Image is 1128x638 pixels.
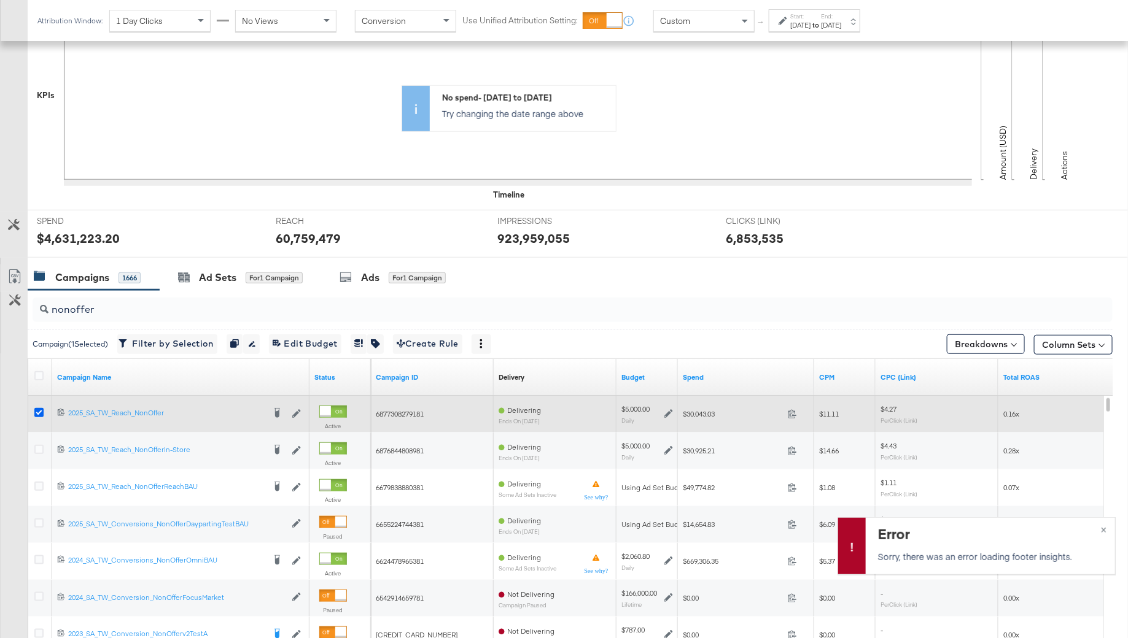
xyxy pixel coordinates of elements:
sub: ends on [DATE] [499,528,541,535]
label: Active [319,422,347,430]
div: $4,631,223.20 [37,229,120,247]
span: 0.28x [1003,446,1019,455]
span: Custom [660,15,690,26]
span: Delivering [507,442,541,452]
sub: ends on [DATE] [499,455,541,461]
span: Delivering [507,553,541,562]
span: $11.11 [819,409,839,418]
div: Ad Sets [199,271,236,285]
span: 1 Day Clicks [116,15,163,26]
span: Edit Budget [273,336,338,352]
label: Paused [319,606,347,614]
div: Campaign ( 1 Selected) [33,339,108,350]
button: Column Sets [1034,335,1113,355]
span: Delivering [507,479,541,488]
label: Use Unified Attribution Setting: [462,15,578,26]
div: $166,000.00 [621,588,657,598]
span: $5.37 [819,556,835,566]
span: Filter by Selection [121,336,214,352]
label: Active [319,569,347,577]
div: [DATE] [821,20,841,30]
div: 1666 [119,272,141,283]
div: 2025_SA_TW_Reach_NonOfferIn-Store [68,445,264,455]
span: $4.27 [881,404,897,413]
span: 6655224744381 [376,520,424,529]
a: 2024_SA_TW_Conversion_NonOfferFocusMarket [68,593,286,603]
div: 60,759,479 [276,229,341,247]
strong: to [811,20,821,29]
span: $0.00 [819,593,835,602]
span: $0.00 [683,593,783,602]
div: $787.00 [621,625,645,635]
span: $14.66 [819,446,839,455]
a: Your campaign ID. [376,372,489,382]
a: The average cost for each link click you've received from your ad. [881,372,994,382]
label: Active [319,496,347,504]
sub: Some Ad Sets Inactive [499,491,556,498]
span: 6679838880381 [376,483,424,492]
a: 2025_SA_TW_Conversions_NonOfferDaypartingTestBAU [68,519,286,529]
sub: Per Click (Link) [881,490,917,498]
label: Paused [319,532,347,540]
span: $4.43 [881,441,897,450]
sub: Daily [621,564,634,571]
sub: Campaign Paused [499,602,554,609]
span: $1.08 [819,483,835,492]
div: 2025_SA_TW_Conversions_NonOfferDaypartingTestBAU [68,519,286,529]
span: $14,654.83 [683,520,783,529]
span: $49,774.82 [683,483,783,492]
div: Attribution Window: [37,17,103,25]
span: - [881,625,883,634]
span: Delivering [507,516,541,525]
span: Not Delivering [507,626,554,636]
sub: Some Ad Sets Inactive [499,565,556,572]
span: 6542914659781 [376,593,424,602]
input: Search Campaigns by Name, ID or Objective [49,293,1014,317]
button: Filter by Selection [117,334,217,354]
button: Create Rule [393,334,462,354]
a: 2025_SA_TW_Reach_NonOfferReachBAU [68,482,264,494]
a: The maximum amount you're willing to spend on your ads, on average each day or over the lifetime ... [621,372,673,382]
span: 6876844808981 [376,446,424,455]
div: for 1 Campaign [246,272,303,283]
p: Try changing the date range above [442,107,610,120]
span: CLICKS (LINK) [726,215,819,227]
span: $1.11 [881,478,897,487]
span: ↑ [756,21,768,25]
sub: Daily [621,453,634,461]
span: 0.00x [1003,593,1019,602]
button: Edit Budget [269,334,341,354]
div: Error [878,524,1100,544]
div: 923,959,055 [497,229,570,247]
a: Shows the current state of your Ad Campaign. [314,372,366,382]
span: $669,306.35 [683,556,783,566]
div: Ads [361,271,379,285]
a: 2025_SA_TW_Reach_NonOfferIn-Store [68,445,264,457]
span: Not Delivering [507,590,554,599]
span: SPEND [37,215,129,227]
span: - [881,588,883,598]
div: Campaigns [55,271,109,285]
span: 0.07x [1003,483,1019,492]
div: 2025_SA_TW_Reach_NonOffer [68,408,264,418]
button: Breakdowns [947,334,1025,354]
a: Total ROAS [1003,372,1116,382]
span: $30,925.21 [683,446,783,455]
button: × [1092,518,1115,540]
a: Your campaign name. [57,372,305,382]
span: 6624478965381 [376,556,424,566]
div: 2024_SA_TW_Conversions_NonOfferOmniBAU [68,555,264,565]
span: $1.69 [881,515,897,524]
sub: Daily [621,417,634,424]
sub: Per Click (Link) [881,453,917,461]
div: [DATE] [790,20,811,30]
div: $2,060.80 [621,552,650,561]
span: 6877308279181 [376,409,424,418]
sub: Lifetime [621,601,642,608]
a: The total amount spent to date. [683,372,809,382]
div: No spend - [DATE] to [DATE] [442,92,610,104]
span: 0.16x [1003,409,1019,418]
sub: ends on [DATE] [499,418,541,425]
div: for 1 Campaign [389,272,446,283]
